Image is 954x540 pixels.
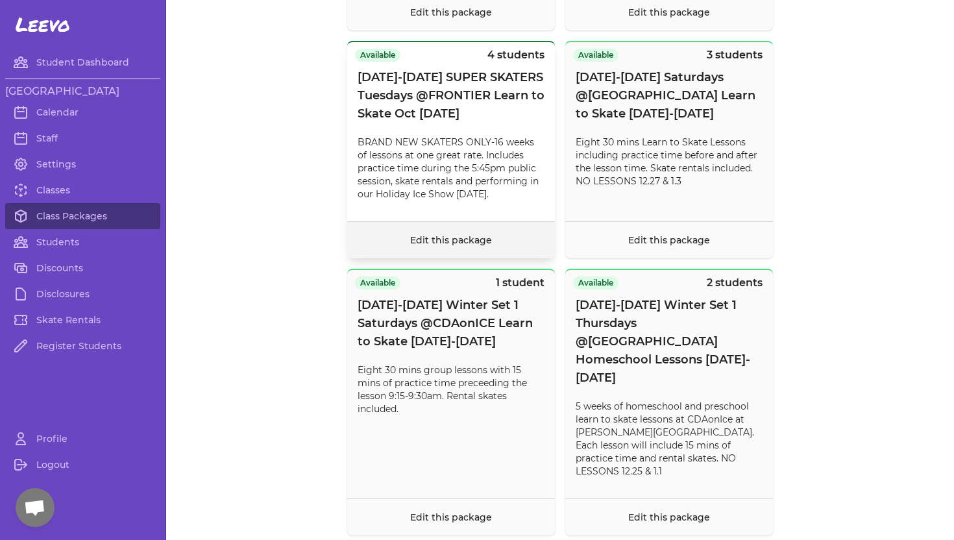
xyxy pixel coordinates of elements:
a: Edit this package [410,234,492,246]
p: BRAND NEW SKATERS ONLY-16 weeks of lessons at one great rate. Includes practice time during the 5... [358,136,544,201]
span: Available [573,276,618,289]
span: Available [573,49,618,62]
a: Student Dashboard [5,49,160,75]
a: Profile [5,426,160,452]
button: Available1 student[DATE]-[DATE] Winter Set 1 Saturdays @CDAonICE Learn to Skate [DATE]-[DATE]Eigh... [347,269,555,535]
a: Class Packages [5,203,160,229]
a: Edit this package [628,234,710,246]
a: Calendar [5,99,160,125]
span: [DATE]-[DATE] Winter Set 1 Thursdays @[GEOGRAPHIC_DATA] Homeschool Lessons [DATE]-[DATE] [576,296,763,387]
a: Staff [5,125,160,151]
p: 4 students [487,47,544,63]
a: Logout [5,452,160,478]
button: Available3 students[DATE]-[DATE] Saturdays @[GEOGRAPHIC_DATA] Learn to Skate [DATE]-[DATE]Eight 3... [565,41,773,258]
a: Edit this package [410,6,492,18]
span: Available [355,49,400,62]
a: Classes [5,177,160,203]
a: Edit this package [410,511,492,523]
a: Skate Rentals [5,307,160,333]
p: 2 students [707,275,763,291]
span: [DATE]-[DATE] Saturdays @[GEOGRAPHIC_DATA] Learn to Skate [DATE]-[DATE] [576,68,763,123]
p: Eight 30 mins Learn to Skate Lessons including practice time before and after the lesson time. Sk... [576,136,763,188]
a: Discounts [5,255,160,281]
span: Available [355,276,400,289]
button: Available2 students[DATE]-[DATE] Winter Set 1 Thursdays @[GEOGRAPHIC_DATA] Homeschool Lessons [DA... [565,269,773,535]
p: 1 student [496,275,544,291]
button: Available4 students[DATE]-[DATE] SUPER SKATERS Tuesdays @FRONTIER Learn to Skate Oct [DATE]BRAND ... [347,41,555,258]
a: Settings [5,151,160,177]
p: 3 students [707,47,763,63]
a: Edit this package [628,511,710,523]
a: Edit this package [628,6,710,18]
h3: [GEOGRAPHIC_DATA] [5,84,160,99]
span: [DATE]-[DATE] Winter Set 1 Saturdays @CDAonICE Learn to Skate [DATE]-[DATE] [358,296,544,350]
div: Open chat [16,488,55,527]
span: Leevo [16,13,70,36]
a: Register Students [5,333,160,359]
span: [DATE]-[DATE] SUPER SKATERS Tuesdays @FRONTIER Learn to Skate Oct [DATE] [358,68,544,123]
p: 5 weeks of homeschool and preschool learn to skate lessons at CDAonIce at [PERSON_NAME][GEOGRAPHI... [576,400,763,478]
p: Eight 30 mins group lessons with 15 mins of practice time preceeding the lesson 9:15-9:30am. Rent... [358,363,544,415]
a: Disclosures [5,281,160,307]
a: Students [5,229,160,255]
